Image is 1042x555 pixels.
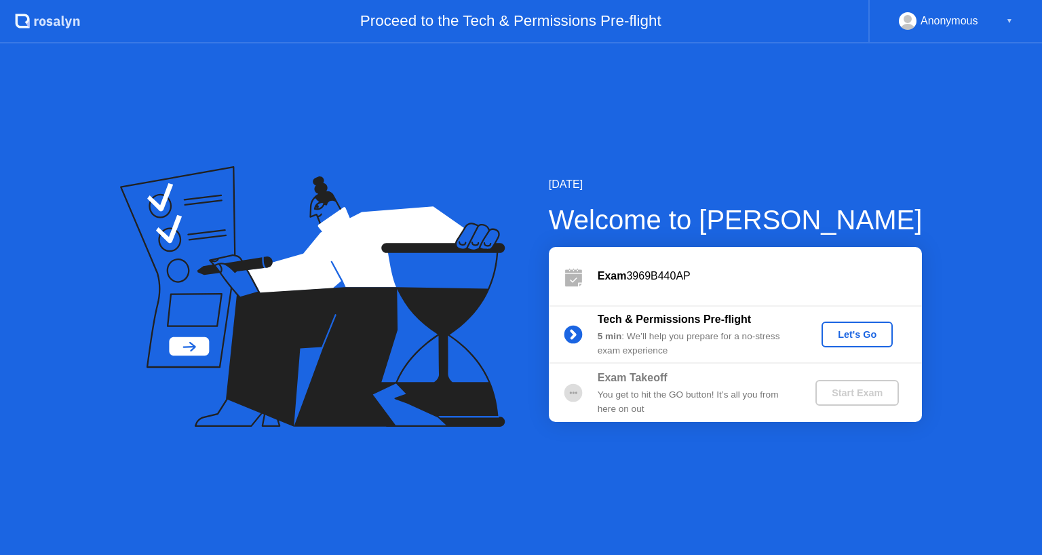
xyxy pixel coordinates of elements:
[549,199,923,240] div: Welcome to [PERSON_NAME]
[598,388,793,416] div: You get to hit the GO button! It’s all you from here on out
[598,330,793,358] div: : We’ll help you prepare for a no-stress exam experience
[598,268,922,284] div: 3969B440AP
[822,322,893,347] button: Let's Go
[598,331,622,341] b: 5 min
[598,372,668,383] b: Exam Takeoff
[921,12,978,30] div: Anonymous
[815,380,899,406] button: Start Exam
[827,329,887,340] div: Let's Go
[598,270,627,282] b: Exam
[549,176,923,193] div: [DATE]
[821,387,893,398] div: Start Exam
[598,313,751,325] b: Tech & Permissions Pre-flight
[1006,12,1013,30] div: ▼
